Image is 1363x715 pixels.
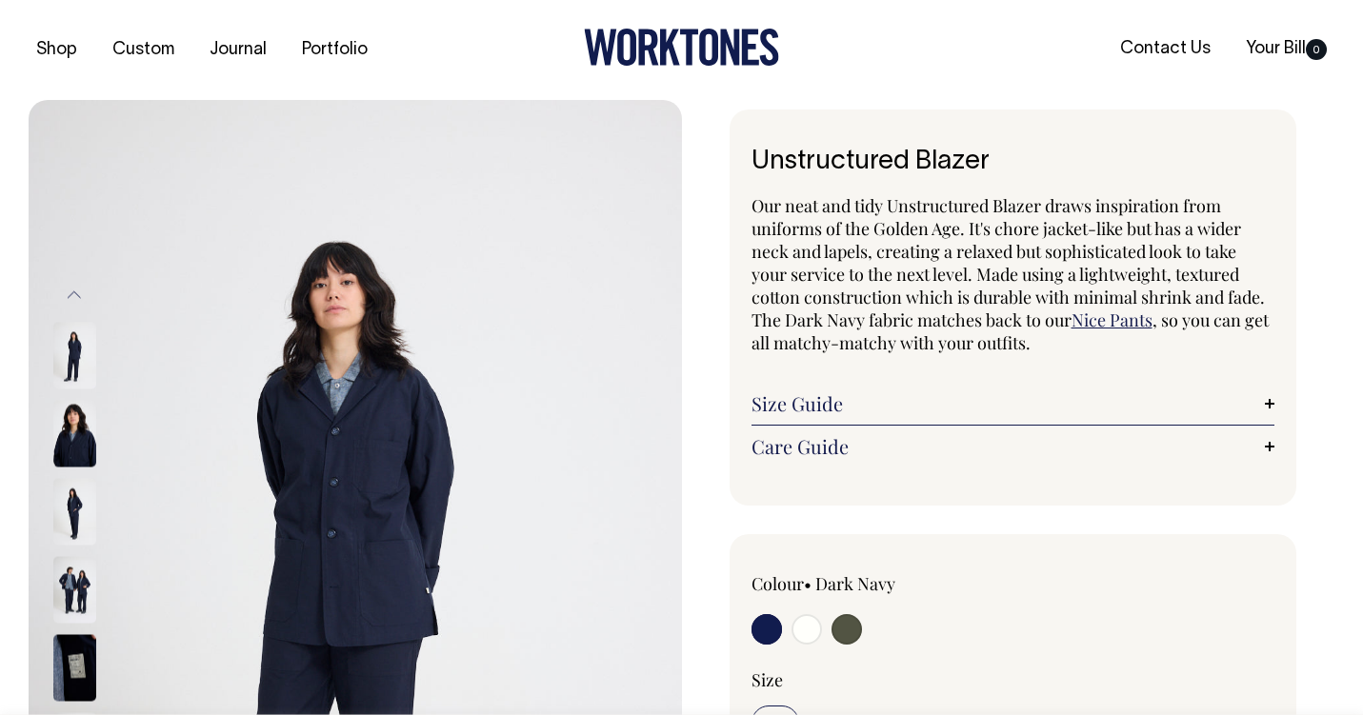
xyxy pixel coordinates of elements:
[53,478,96,545] img: dark-navy
[105,34,182,66] a: Custom
[1306,39,1327,60] span: 0
[294,34,375,66] a: Portfolio
[202,34,274,66] a: Journal
[1238,33,1334,65] a: Your Bill0
[752,668,1275,691] div: Size
[804,572,812,595] span: •
[53,322,96,388] img: dark-navy
[752,435,1275,458] a: Care Guide
[53,556,96,623] img: dark-navy
[53,400,96,467] img: dark-navy
[752,148,1275,177] h1: Unstructured Blazer
[752,392,1275,415] a: Size Guide
[29,34,85,66] a: Shop
[53,634,96,701] img: dark-navy
[752,194,1265,331] span: Our neat and tidy Unstructured Blazer draws inspiration from uniforms of the Golden Age. It's cho...
[1112,33,1218,65] a: Contact Us
[1072,308,1153,331] a: Nice Pants
[752,572,961,595] div: Colour
[60,274,89,317] button: Previous
[752,308,1269,354] span: , so you can get all matchy-matchy with your outfits.
[815,572,895,595] label: Dark Navy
